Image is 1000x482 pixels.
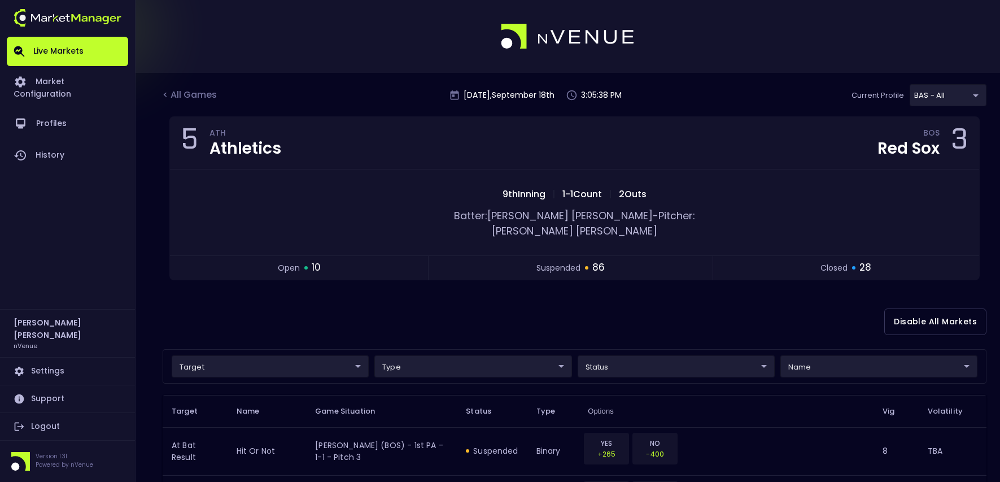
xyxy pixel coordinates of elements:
[559,188,605,201] span: 1 - 1 Count
[640,438,670,449] p: NO
[466,445,518,457] div: suspended
[615,188,650,201] span: 2 Outs
[172,406,212,416] span: Target
[874,427,918,475] td: 8
[7,413,128,440] a: Logout
[7,358,128,385] a: Settings
[209,130,281,139] div: ATH
[578,355,775,377] div: target
[884,309,986,335] button: Disable All Markets
[237,406,274,416] span: Name
[278,262,300,274] span: open
[464,89,554,101] p: [DATE] , September 18 th
[928,406,977,416] span: Volatility
[209,141,281,157] div: Athletics
[605,188,615,201] span: |
[883,406,909,416] span: Vig
[163,88,219,103] div: < All Games
[36,452,93,461] p: Version 1.31
[640,449,670,459] p: -400
[653,209,658,223] span: -
[951,126,968,160] div: 3
[501,24,635,50] img: logo
[536,406,570,416] span: Type
[591,438,622,449] p: YES
[877,141,940,157] div: Red Sox
[315,406,390,416] span: Game Situation
[851,90,904,101] p: Current Profile
[312,260,321,275] span: 10
[579,395,874,427] th: Options
[581,89,622,101] p: 3:05:38 PM
[14,316,121,341] h2: [PERSON_NAME] [PERSON_NAME]
[820,262,848,274] span: closed
[7,385,128,412] a: Support
[228,427,306,475] td: hit or not
[7,37,128,66] a: Live Markets
[923,130,940,139] div: BOS
[466,406,506,416] span: Status
[919,427,986,475] td: TBA
[910,84,986,106] div: target
[14,9,121,27] img: logo
[36,461,93,469] p: Powered by nVenue
[7,66,128,108] a: Market Configuration
[14,341,37,350] h3: nVenue
[374,355,571,377] div: target
[163,427,228,475] td: At Bat Result
[306,427,457,475] td: [PERSON_NAME] (BOS) - 1st PA - 1-1 - Pitch 3
[181,126,198,160] div: 5
[7,140,128,171] a: History
[549,188,559,201] span: |
[7,452,128,471] div: Version 1.31Powered by nVenue
[172,355,369,377] div: target
[7,108,128,140] a: Profiles
[527,427,579,475] td: binary
[592,260,605,275] span: 86
[536,262,580,274] span: suspended
[591,449,622,459] p: +265
[780,355,977,377] div: target
[859,260,871,275] span: 28
[499,188,549,201] span: 9th Inning
[454,209,653,223] span: Batter: [PERSON_NAME] [PERSON_NAME]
